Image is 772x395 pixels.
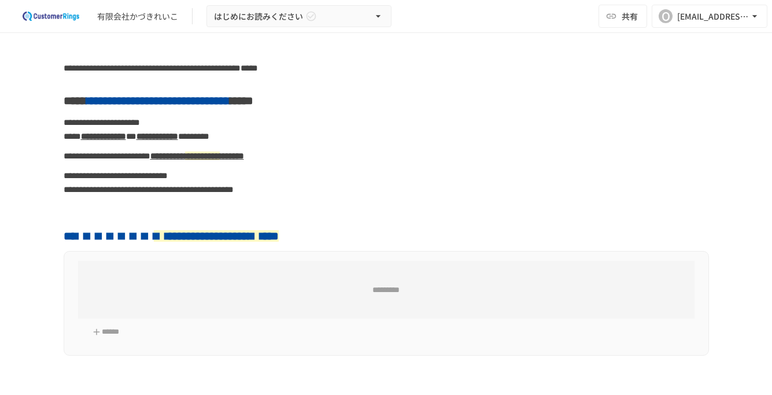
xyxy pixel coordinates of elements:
button: はじめにお読みください [206,5,391,28]
span: はじめにお読みください [214,9,303,24]
img: 2eEvPB0nRDFhy0583kMjGN2Zv6C2P7ZKCFl8C3CzR0M [14,7,88,25]
span: 共有 [622,10,638,23]
button: O[EMAIL_ADDRESS][DOMAIN_NAME] [652,5,767,28]
div: O [659,9,673,23]
div: 有限会社かづきれいこ [97,10,178,23]
button: 共有 [599,5,647,28]
div: [EMAIL_ADDRESS][DOMAIN_NAME] [677,9,749,24]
